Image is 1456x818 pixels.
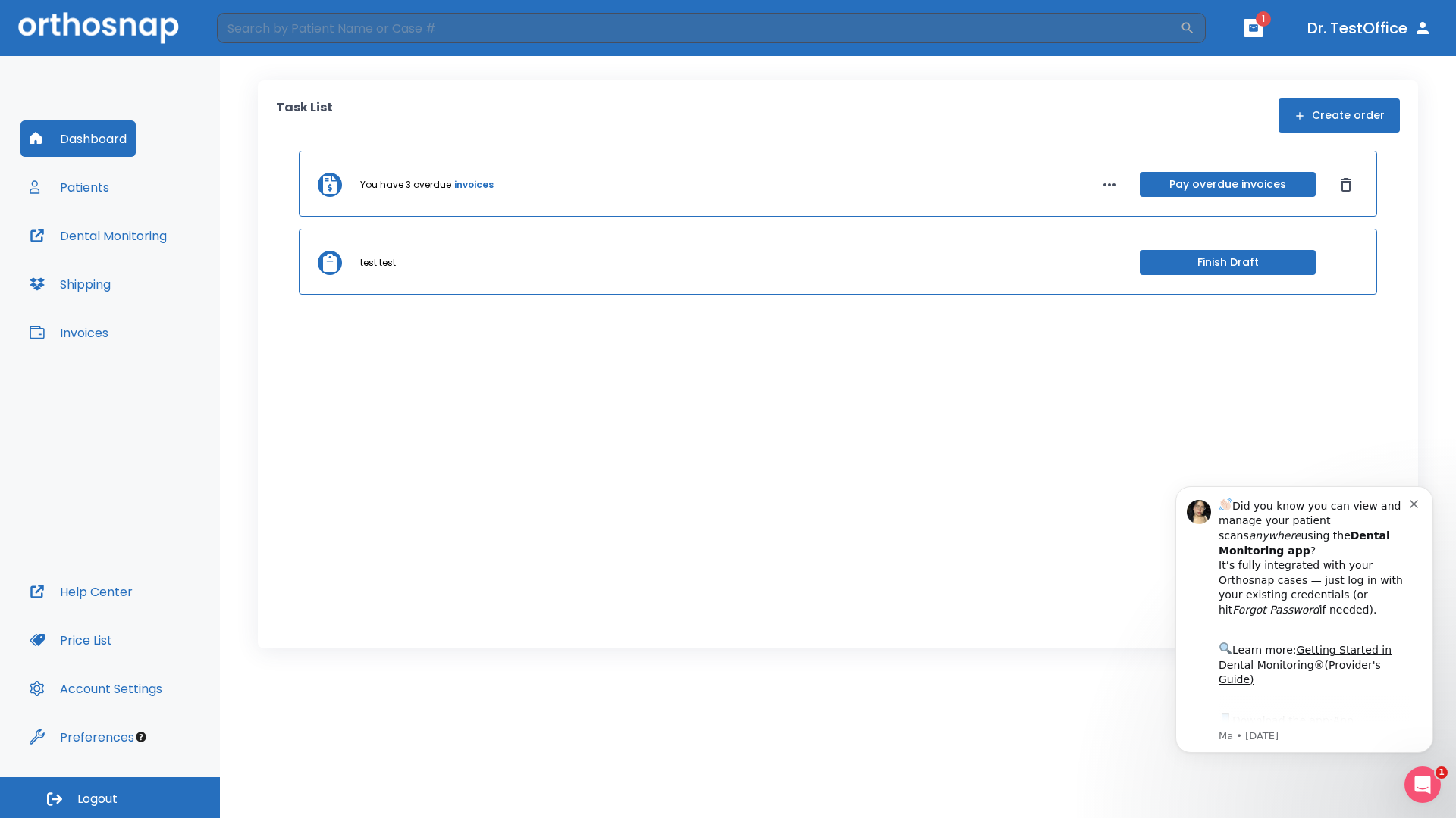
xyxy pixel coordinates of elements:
[360,256,396,270] p: test test
[1153,467,1456,810] iframe: Intercom notifications message
[1436,766,1448,779] span: 1
[18,12,179,43] img: Orthosnap
[1334,173,1358,197] button: Dismiss
[20,120,136,157] button: Dashboard
[20,573,142,610] button: Help Center
[77,791,118,807] span: Logout
[1301,14,1438,42] button: Dr. TestOffice
[1279,98,1400,133] button: Create order
[20,670,171,707] button: Account Settings
[217,13,1180,43] input: Search by Patient Name or Case #
[20,719,143,755] button: Preferences
[20,314,118,351] button: Invoices
[360,178,451,192] p: You have 3 overdue
[1404,766,1441,803] iframe: Intercom live chat
[276,98,333,133] p: Task List
[1140,250,1316,275] button: Finish Draft
[20,266,120,302] button: Shipping
[20,622,121,658] button: Price List
[20,169,118,205] button: Patients
[134,730,148,744] div: Tooltip anchor
[1140,172,1316,197] button: Pay overdue invoices
[1256,11,1271,27] span: 1
[20,217,176,254] button: Dental Monitoring
[454,178,494,192] a: invoices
